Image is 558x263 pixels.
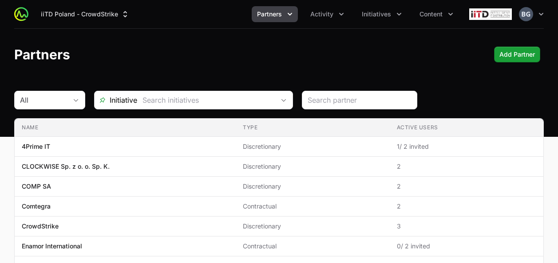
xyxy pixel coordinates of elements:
span: 1 / 2 invited [397,142,536,151]
button: Content [414,6,459,22]
p: Enamor International [22,242,82,251]
span: Initiatives [362,10,391,19]
div: Activity menu [305,6,349,22]
div: Initiatives menu [356,6,407,22]
span: 0 / 2 invited [397,242,536,251]
img: ActivitySource [14,7,28,21]
span: Initiative [95,95,137,105]
th: Active Users [390,119,543,137]
span: Activity [310,10,333,19]
span: Partners [257,10,282,19]
p: CLOCKWISE Sp. z o. o. Sp. K. [22,162,110,171]
span: Contractual [243,242,382,251]
img: iiTD Poland [469,5,512,23]
img: Bartosz Galoch [519,7,533,21]
button: iiTD Poland - CrowdStrike [36,6,135,22]
span: Discretionary [243,182,382,191]
div: Main navigation [28,6,459,22]
h1: Partners [14,46,70,62]
th: Name [15,119,236,137]
div: All [20,95,67,105]
p: 4Prime IT [22,142,50,151]
div: Partners menu [252,6,298,22]
input: Search partner [308,95,412,105]
span: 2 [397,202,536,211]
button: Initiatives [356,6,407,22]
span: Discretionary [243,222,382,231]
span: Add Partner [499,49,535,60]
div: Supplier switch menu [36,6,135,22]
button: All [15,91,85,109]
div: Primary actions [494,46,540,62]
p: Comtegra [22,202,51,211]
div: Open [275,91,293,109]
input: Search initiatives [137,91,275,109]
span: Contractual [243,202,382,211]
button: Partners [252,6,298,22]
span: 2 [397,162,536,171]
p: CrowdStrike [22,222,59,231]
span: Discretionary [243,162,382,171]
span: Content [419,10,443,19]
p: COMP SA [22,182,51,191]
button: Activity [305,6,349,22]
span: Discretionary [243,142,382,151]
th: Type [236,119,389,137]
span: 2 [397,182,536,191]
button: Add Partner [494,46,540,62]
span: 3 [397,222,536,231]
div: Content menu [414,6,459,22]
